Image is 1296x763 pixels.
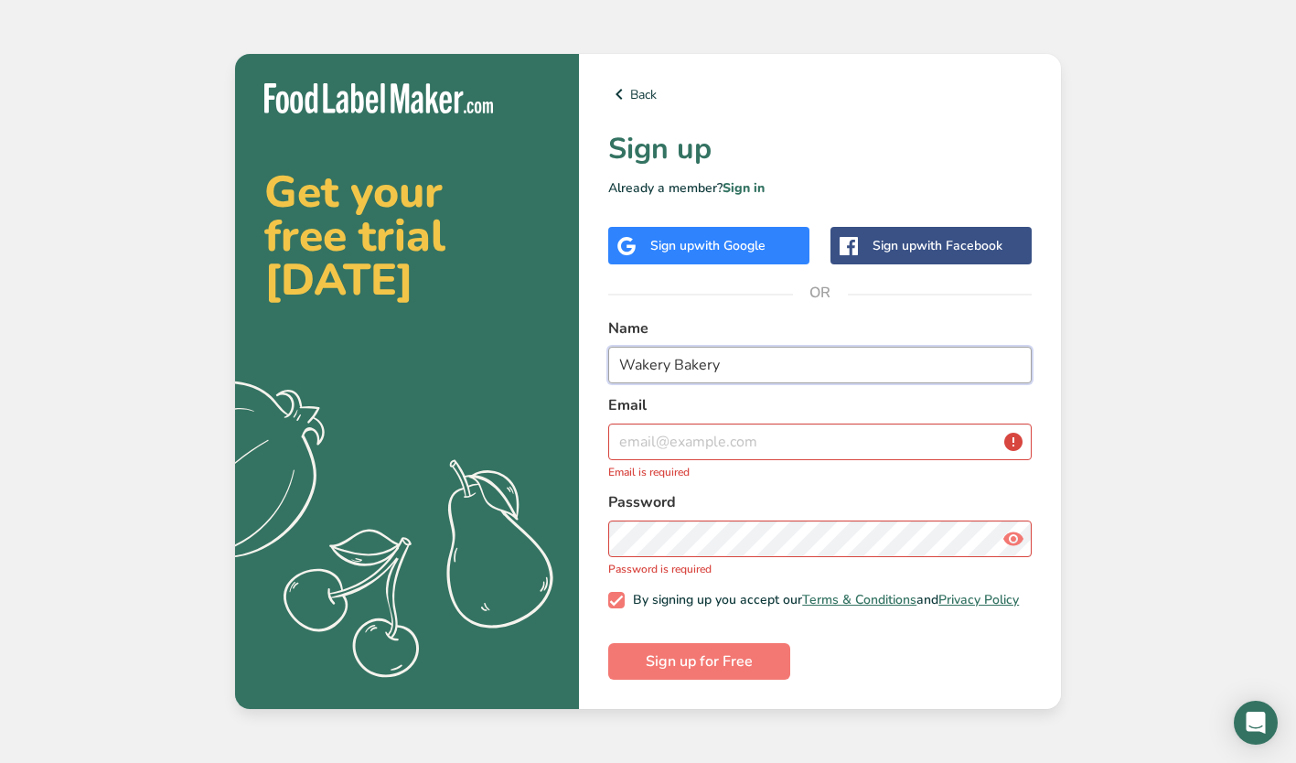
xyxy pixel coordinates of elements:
[608,643,790,680] button: Sign up for Free
[802,591,916,608] a: Terms & Conditions
[608,561,1032,577] p: Password is required
[608,424,1032,460] input: email@example.com
[608,347,1032,383] input: John Doe
[723,179,765,197] a: Sign in
[608,491,1032,513] label: Password
[608,317,1032,339] label: Name
[694,237,766,254] span: with Google
[608,178,1032,198] p: Already a member?
[938,591,1019,608] a: Privacy Policy
[625,592,1020,608] span: By signing up you accept our and
[1234,701,1278,745] div: Open Intercom Messenger
[916,237,1002,254] span: with Facebook
[608,464,1032,480] p: Email is required
[650,236,766,255] div: Sign up
[264,170,550,302] h2: Get your free trial [DATE]
[646,650,753,672] span: Sign up for Free
[793,265,848,320] span: OR
[264,83,493,113] img: Food Label Maker
[608,127,1032,171] h1: Sign up
[608,394,1032,416] label: Email
[873,236,1002,255] div: Sign up
[608,83,1032,105] a: Back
